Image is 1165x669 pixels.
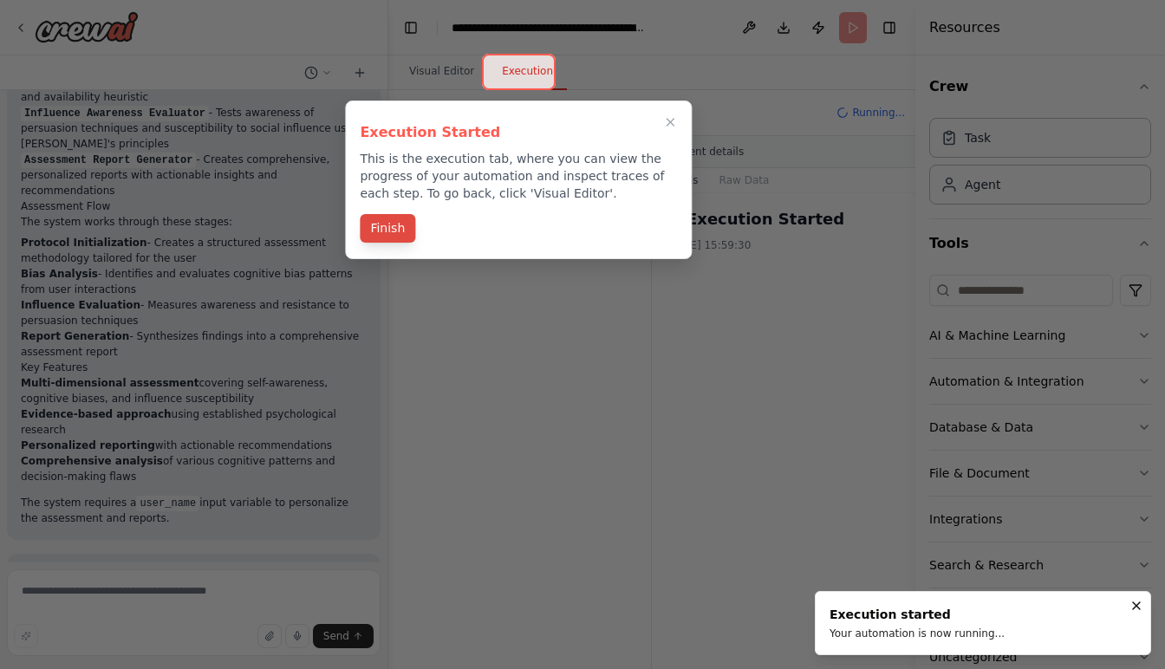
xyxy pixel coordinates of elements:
div: Your automation is now running... [830,627,1005,640]
button: Hide left sidebar [399,16,423,40]
div: Execution started [830,606,1005,623]
p: This is the execution tab, where you can view the progress of your automation and inspect traces ... [360,150,677,202]
button: Close walkthrough [660,112,680,133]
button: Finish [360,214,415,243]
h3: Execution Started [360,122,677,143]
